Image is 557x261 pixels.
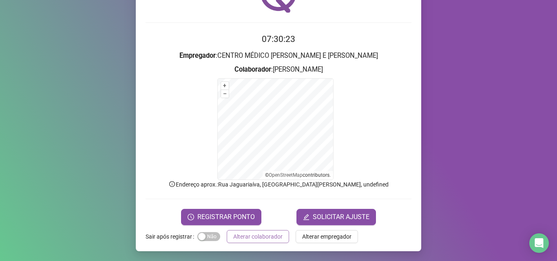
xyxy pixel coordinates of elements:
[296,230,358,243] button: Alterar empregador
[234,66,271,73] strong: Colaborador
[146,50,411,61] h3: : CENTRO MÉDICO [PERSON_NAME] E [PERSON_NAME]
[181,209,261,225] button: REGISTRAR PONTO
[262,34,295,44] time: 07:30:23
[146,64,411,75] h3: : [PERSON_NAME]
[146,180,411,189] p: Endereço aprox. : Rua Jaguariaíva, [GEOGRAPHIC_DATA][PERSON_NAME], undefined
[265,172,331,178] li: © contributors.
[227,230,289,243] button: Alterar colaborador
[146,230,197,243] label: Sair após registrar
[302,232,351,241] span: Alterar empregador
[313,212,369,222] span: SOLICITAR AJUSTE
[179,52,216,59] strong: Empregador
[188,214,194,220] span: clock-circle
[197,212,255,222] span: REGISTRAR PONTO
[296,209,376,225] button: editSOLICITAR AJUSTE
[221,90,229,98] button: –
[168,180,176,188] span: info-circle
[303,214,309,220] span: edit
[269,172,303,178] a: OpenStreetMap
[233,232,283,241] span: Alterar colaborador
[529,233,549,253] div: Open Intercom Messenger
[221,82,229,90] button: +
